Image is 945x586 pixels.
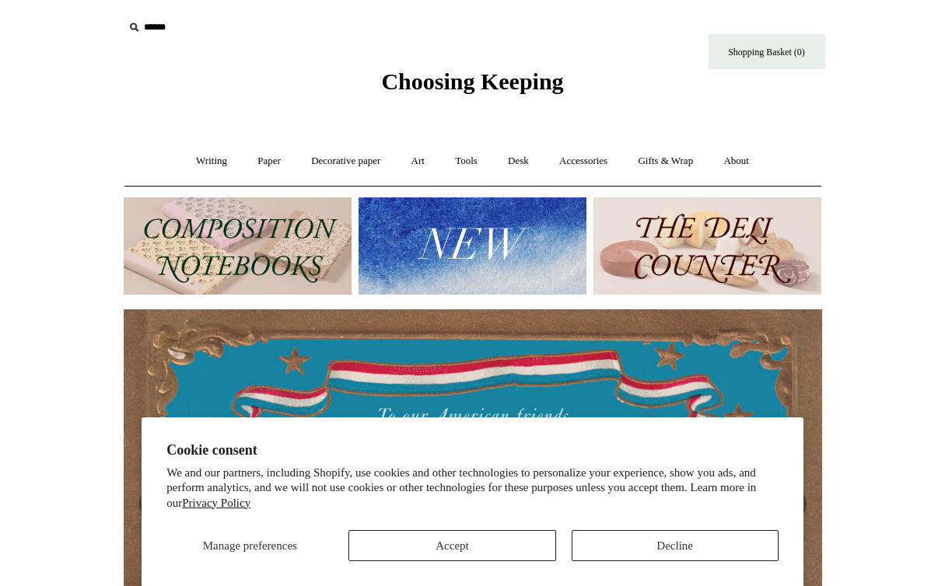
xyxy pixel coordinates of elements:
a: Decorative paper [297,141,394,182]
span: Choosing Keeping [381,68,563,94]
a: Accessories [545,141,621,182]
button: Manage preferences [166,530,333,561]
button: Decline [572,530,779,561]
a: Paper [243,141,295,182]
img: The Deli Counter [593,197,821,295]
a: Choosing Keeping [381,81,563,92]
a: Gifts & Wrap [624,141,707,182]
a: Writing [182,141,241,182]
h2: Cookie consent [166,442,779,459]
span: Manage preferences [203,539,297,552]
a: Shopping Basket (0) [709,34,825,69]
a: About [709,141,763,182]
a: Art [397,141,439,182]
a: Desk [494,141,543,182]
a: Tools [441,141,492,182]
p: We and our partners, including Shopify, use cookies and other technologies to personalize your ex... [166,466,779,511]
button: Previous [139,488,170,519]
a: Privacy Policy [182,497,250,509]
img: 202302 Composition ledgers.jpg__PID:69722ee6-fa44-49dd-a067-31375e5d54ec [124,197,352,295]
button: Accept [348,530,555,561]
img: New.jpg__PID:f73bdf93-380a-4a35-bcfe-7823039498e1 [359,197,586,295]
